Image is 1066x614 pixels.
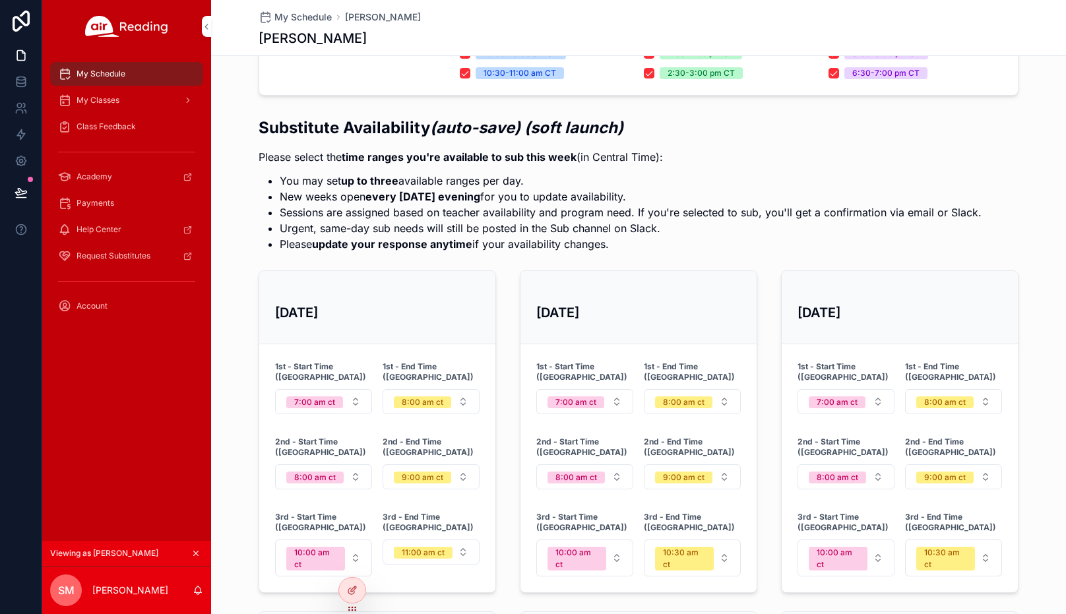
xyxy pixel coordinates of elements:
div: 8:00 am ct [663,396,705,408]
div: 10:30 am ct [924,547,967,570]
strong: 3rd - End Time ([GEOGRAPHIC_DATA]) [905,512,1002,533]
button: Select Button [275,464,372,489]
h3: [DATE] [798,303,1002,322]
strong: update your response anytime [312,237,472,251]
strong: 2nd - End Time ([GEOGRAPHIC_DATA]) [644,437,741,458]
strong: 1st - Start Time ([GEOGRAPHIC_DATA]) [798,361,894,383]
img: App logo [85,16,168,37]
button: Select Button [383,539,480,565]
button: Select Button [383,464,480,489]
strong: 3rd - End Time ([GEOGRAPHIC_DATA]) [644,512,741,533]
strong: 2nd - Start Time ([GEOGRAPHIC_DATA]) [275,437,372,458]
span: My Schedule [77,69,125,79]
button: Select Button [536,539,633,576]
strong: time ranges you're available to sub this week [342,150,577,164]
a: My Schedule [50,62,203,86]
button: Select Button [644,539,741,576]
div: 10:00 am ct [555,547,598,570]
div: 8:00 am ct [924,396,966,408]
strong: 1st - End Time ([GEOGRAPHIC_DATA]) [905,361,1002,383]
strong: 1st - Start Time ([GEOGRAPHIC_DATA]) [275,361,372,383]
a: My Classes [50,88,203,112]
div: 2:30-3:00 pm CT [668,67,735,79]
button: Select Button [798,464,894,489]
div: 9:00 am ct [663,472,705,483]
div: 8:00 am ct [817,472,858,483]
strong: 3rd - Start Time ([GEOGRAPHIC_DATA]) [536,512,633,533]
p: [PERSON_NAME] [92,584,168,597]
button: Select Button [798,389,894,414]
a: Payments [50,191,203,215]
button: Select Button [644,389,741,414]
div: 7:00 am ct [817,396,858,408]
a: Class Feedback [50,115,203,138]
strong: 1st - Start Time ([GEOGRAPHIC_DATA]) [536,361,633,383]
div: 8:00 am ct [555,472,597,483]
div: 7:00 am ct [555,396,596,408]
span: My Classes [77,95,119,106]
div: 10:30-11:00 am CT [484,67,556,79]
h3: [DATE] [536,303,741,322]
a: Academy [50,165,203,189]
strong: 2nd - Start Time ([GEOGRAPHIC_DATA]) [536,437,633,458]
strong: 1st - End Time ([GEOGRAPHIC_DATA]) [644,361,741,383]
strong: every [DATE] evening [365,190,480,203]
strong: 3rd - End Time ([GEOGRAPHIC_DATA]) [383,512,480,533]
li: New weeks open for you to update availability. [280,189,982,204]
h3: [DATE] [275,303,480,322]
span: Help Center [77,224,121,235]
span: Class Feedback [77,121,136,132]
div: 8:00 am ct [402,396,443,408]
div: 6:30-7:00 pm CT [852,67,920,79]
a: Help Center [50,218,203,241]
strong: 2nd - Start Time ([GEOGRAPHIC_DATA]) [798,437,894,458]
li: Urgent, same-day sub needs will still be posted in the Sub channel on Slack. [280,220,982,236]
button: Select Button [798,539,894,576]
span: Viewing as [PERSON_NAME] [50,548,158,559]
li: Please if your availability changes. [280,236,982,252]
button: Select Button [644,464,741,489]
div: 10:30 am ct [663,547,706,570]
button: Select Button [536,389,633,414]
button: Select Button [275,389,372,414]
h2: Substitute Availability [259,117,982,138]
li: You may set available ranges per day. [280,173,982,189]
strong: 2nd - End Time ([GEOGRAPHIC_DATA]) [905,437,1002,458]
h1: [PERSON_NAME] [259,29,367,47]
div: 10:00 am ct [294,547,337,570]
button: Select Button [905,539,1002,576]
button: Select Button [383,389,480,414]
div: 9:00 am ct [924,472,966,483]
em: (auto-save) (soft launch) [430,118,623,137]
strong: 3rd - Start Time ([GEOGRAPHIC_DATA]) [798,512,894,533]
button: Select Button [275,539,372,576]
span: Request Substitutes [77,251,150,261]
strong: 3rd - Start Time ([GEOGRAPHIC_DATA]) [275,512,372,533]
div: 8:00 am ct [294,472,336,483]
button: Select Button [905,389,1002,414]
span: My Schedule [274,11,332,24]
div: scrollable content [42,53,211,335]
button: Select Button [905,464,1002,489]
a: Request Substitutes [50,244,203,268]
span: Account [77,301,108,311]
button: Select Button [536,464,633,489]
span: SM [58,582,75,598]
li: Sessions are assigned based on teacher availability and program need. If you're selected to sub, ... [280,204,982,220]
div: 7:00 am ct [294,396,335,408]
a: My Schedule [259,11,332,24]
strong: 1st - End Time ([GEOGRAPHIC_DATA]) [383,361,480,383]
div: 11:00 am ct [402,547,445,559]
strong: 2nd - End Time ([GEOGRAPHIC_DATA]) [383,437,480,458]
p: Please select the (in Central Time): [259,149,982,165]
span: Payments [77,198,114,208]
strong: up to three [341,174,398,187]
div: 9:00 am ct [402,472,443,483]
a: [PERSON_NAME] [345,11,421,24]
span: Academy [77,171,112,182]
div: 10:00 am ct [817,547,860,570]
a: Account [50,294,203,318]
